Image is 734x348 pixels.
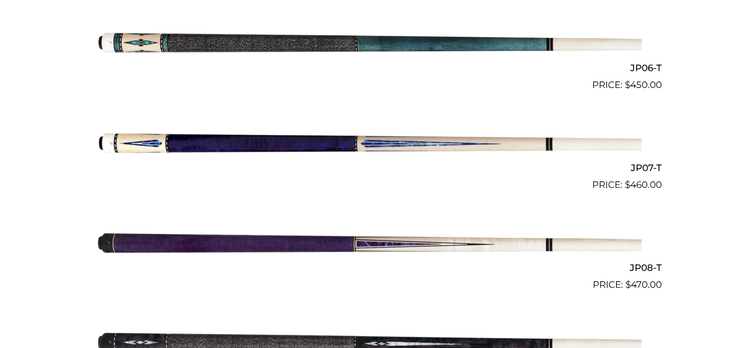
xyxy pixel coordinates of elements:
h2: JP08-T [73,258,662,278]
bdi: 460.00 [625,179,662,190]
h2: JP07-T [73,158,662,178]
span: $ [625,179,630,190]
img: JP08-T [93,197,642,288]
bdi: 470.00 [625,279,662,290]
span: $ [625,79,630,90]
img: JP07-T [93,97,642,188]
span: $ [625,279,631,290]
h2: JP06-T [73,58,662,78]
bdi: 450.00 [625,79,662,90]
a: JP07-T $460.00 [73,97,662,192]
a: JP08-T $470.00 [73,197,662,292]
